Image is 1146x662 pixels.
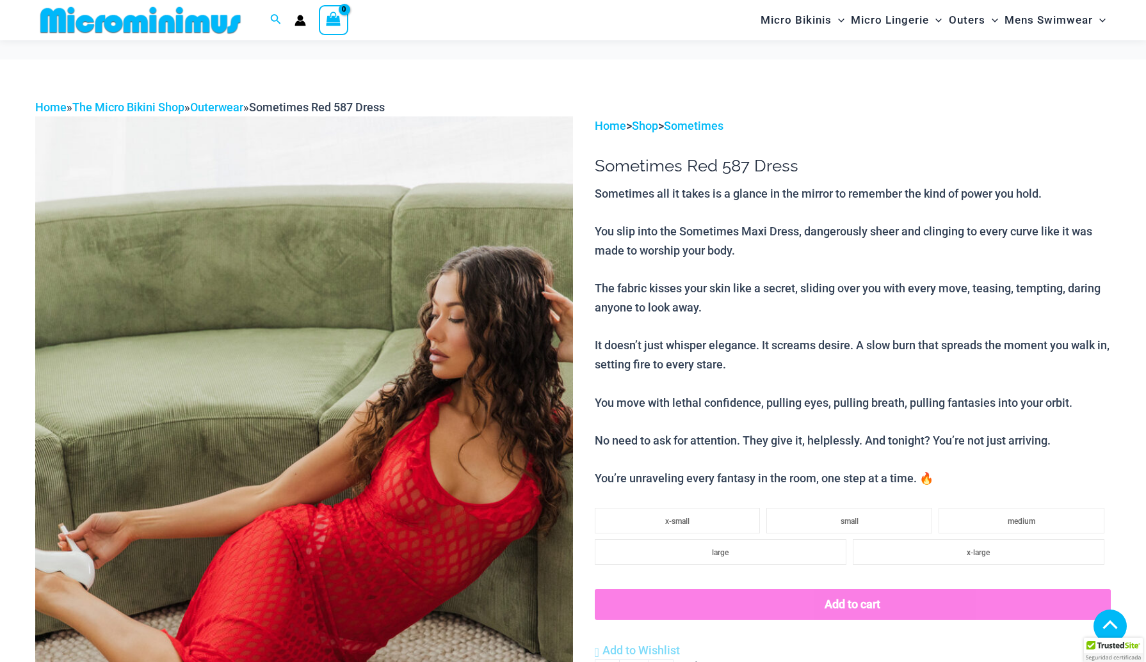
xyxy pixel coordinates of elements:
span: Menu Toggle [929,4,942,36]
span: Mens Swimwear [1005,4,1093,36]
a: Mens SwimwearMenu ToggleMenu Toggle [1001,4,1109,36]
span: Add to Wishlist [602,643,680,657]
a: Micro LingerieMenu ToggleMenu Toggle [848,4,945,36]
p: Sometimes all it takes is a glance in the mirror to remember the kind of power you hold. You slip... [595,184,1111,488]
li: large [595,539,846,565]
a: Micro BikinisMenu ToggleMenu Toggle [757,4,848,36]
img: MM SHOP LOGO FLAT [35,6,246,35]
span: Menu Toggle [1093,4,1106,36]
nav: Site Navigation [755,2,1111,38]
li: small [766,508,932,533]
a: Search icon link [270,12,282,28]
span: medium [1008,517,1035,526]
a: Outerwear [190,100,243,114]
button: Add to cart [595,589,1111,620]
span: Sometimes Red 587 Dress [249,100,385,114]
a: Home [595,119,626,132]
span: large [712,548,729,557]
li: x-large [853,539,1104,565]
a: Sometimes [664,119,723,132]
a: Home [35,100,67,114]
li: medium [939,508,1104,533]
div: TrustedSite Certified [1084,638,1143,662]
a: OutersMenu ToggleMenu Toggle [946,4,1001,36]
p: > > [595,116,1111,136]
span: small [841,517,859,526]
span: Menu Toggle [985,4,998,36]
span: Micro Bikinis [761,4,832,36]
a: Shop [632,119,658,132]
span: Menu Toggle [832,4,844,36]
a: Add to Wishlist [595,641,680,660]
span: » » » [35,100,385,114]
span: Micro Lingerie [851,4,929,36]
span: x-small [665,517,690,526]
a: The Micro Bikini Shop [72,100,184,114]
span: Outers [949,4,985,36]
a: Account icon link [295,15,306,26]
h1: Sometimes Red 587 Dress [595,156,1111,176]
a: View Shopping Cart, empty [319,5,348,35]
li: x-small [595,508,761,533]
span: x-large [967,548,990,557]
